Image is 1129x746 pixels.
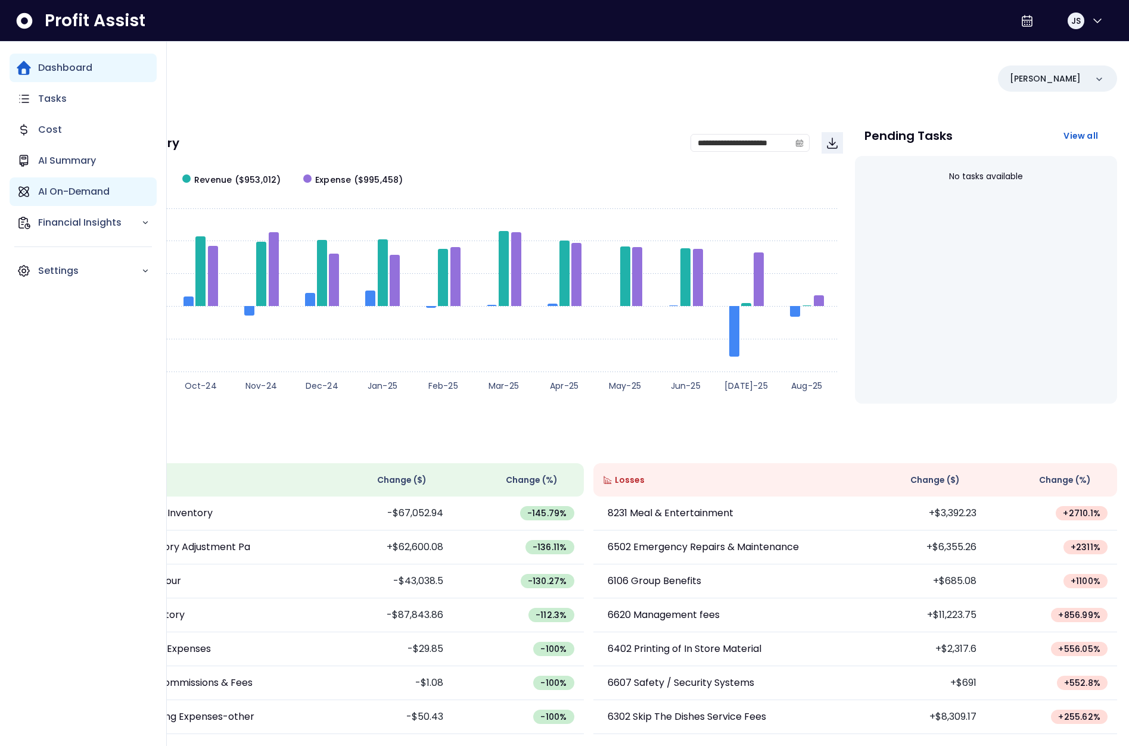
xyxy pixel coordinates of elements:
p: 6402 Printing of In Store Material [608,642,761,656]
span: Change (%) [1039,474,1091,486]
span: -100 % [540,711,567,723]
td: -$1.08 [322,666,453,700]
td: +$691 [855,666,986,700]
p: [PERSON_NAME] [1010,73,1081,85]
span: -145.79 % [527,507,567,519]
p: Cost [38,123,62,137]
text: [DATE]-25 [724,380,768,392]
p: 6502 Emergency Repairs & Maintenance [608,540,799,554]
p: Financial Insights [38,216,141,230]
td: +$62,600.08 [322,530,453,564]
span: View all [1063,130,1098,142]
span: + 2311 % [1071,541,1100,553]
text: Jan-25 [368,380,397,392]
td: -$67,052.94 [322,497,453,530]
span: Profit Assist [45,10,145,32]
td: +$3,392.23 [855,497,986,530]
span: Change ( $ ) [377,474,427,486]
text: Jun-25 [671,380,701,392]
text: Apr-25 [550,380,579,392]
span: JS [1071,15,1081,27]
td: -$43,038.5 [322,564,453,598]
p: 6620 Management fees [608,608,720,622]
svg: calendar [795,139,804,147]
p: Pending Tasks [864,130,953,142]
p: 6607 Safety / Security Systems [608,676,754,690]
text: May-25 [609,380,641,392]
text: Dec-24 [306,380,338,392]
text: Nov-24 [245,380,277,392]
p: AI Summary [38,154,96,168]
text: Mar-25 [489,380,519,392]
p: 6106 Group Benefits [608,574,701,588]
td: +$2,317.6 [855,632,986,666]
span: + 2710.1 % [1063,507,1100,519]
text: Feb-25 [428,380,458,392]
span: + 556.05 % [1058,643,1100,655]
span: + 552.8 % [1064,677,1100,689]
span: -112.3 % [536,609,567,621]
span: -136.11 % [533,541,567,553]
td: +$8,309.17 [855,700,986,734]
text: Oct-24 [185,380,217,392]
p: Dashboard [38,61,92,75]
text: Aug-25 [791,380,822,392]
td: -$29.85 [322,632,453,666]
td: -$50.43 [322,700,453,734]
td: +$6,355.26 [855,530,986,564]
p: Settings [38,264,141,278]
span: Revenue ($953,012) [194,174,281,186]
span: Losses [615,474,645,486]
td: +$11,223.75 [855,598,986,632]
span: + 856.99 % [1058,609,1100,621]
p: 8231 Meal & Entertainment [608,506,733,520]
button: Download [822,132,843,154]
span: Change ( $ ) [910,474,960,486]
p: 6302 Skip The Dishes Service Fees [608,710,766,724]
td: +$685.08 [855,564,986,598]
div: No tasks available [864,161,1108,192]
p: AI On-Demand [38,185,110,199]
td: -$87,843.86 [322,598,453,632]
span: Expense ($995,458) [315,174,403,186]
span: -100 % [540,677,567,689]
span: Change (%) [506,474,558,486]
p: Tasks [38,92,67,106]
span: -130.27 % [528,575,567,587]
span: + 255.62 % [1058,711,1100,723]
p: Wins & Losses [60,437,1117,449]
span: + 1100 % [1071,575,1100,587]
span: -100 % [540,643,567,655]
button: View all [1054,125,1108,146]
